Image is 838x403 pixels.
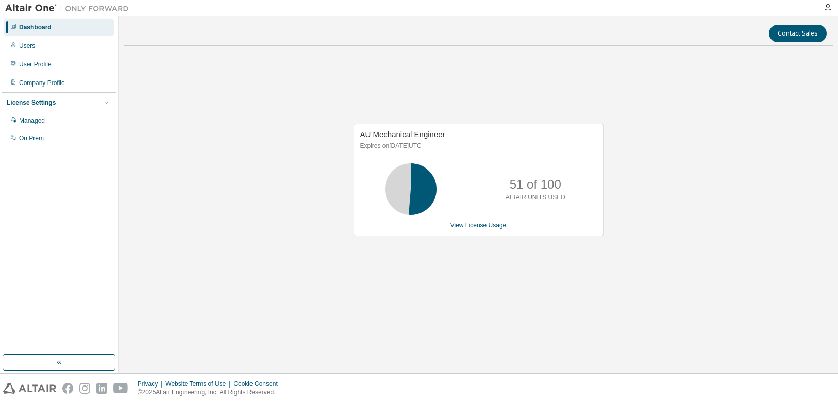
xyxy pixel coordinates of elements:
div: User Profile [19,60,52,69]
img: instagram.svg [79,383,90,394]
div: Managed [19,116,45,125]
p: Expires on [DATE] UTC [360,142,594,150]
img: youtube.svg [113,383,128,394]
p: © 2025 Altair Engineering, Inc. All Rights Reserved. [138,388,284,397]
a: View License Usage [450,222,507,229]
div: On Prem [19,134,44,142]
div: Users [19,42,35,50]
img: Altair One [5,3,134,13]
div: Privacy [138,380,165,388]
span: AU Mechanical Engineer [360,130,445,139]
p: ALTAIR UNITS USED [506,193,565,202]
div: Website Terms of Use [165,380,233,388]
img: altair_logo.svg [3,383,56,394]
button: Contact Sales [769,25,827,42]
p: 51 of 100 [510,176,561,193]
div: License Settings [7,98,56,107]
div: Dashboard [19,23,52,31]
div: Company Profile [19,79,65,87]
img: facebook.svg [62,383,73,394]
div: Cookie Consent [233,380,283,388]
img: linkedin.svg [96,383,107,394]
